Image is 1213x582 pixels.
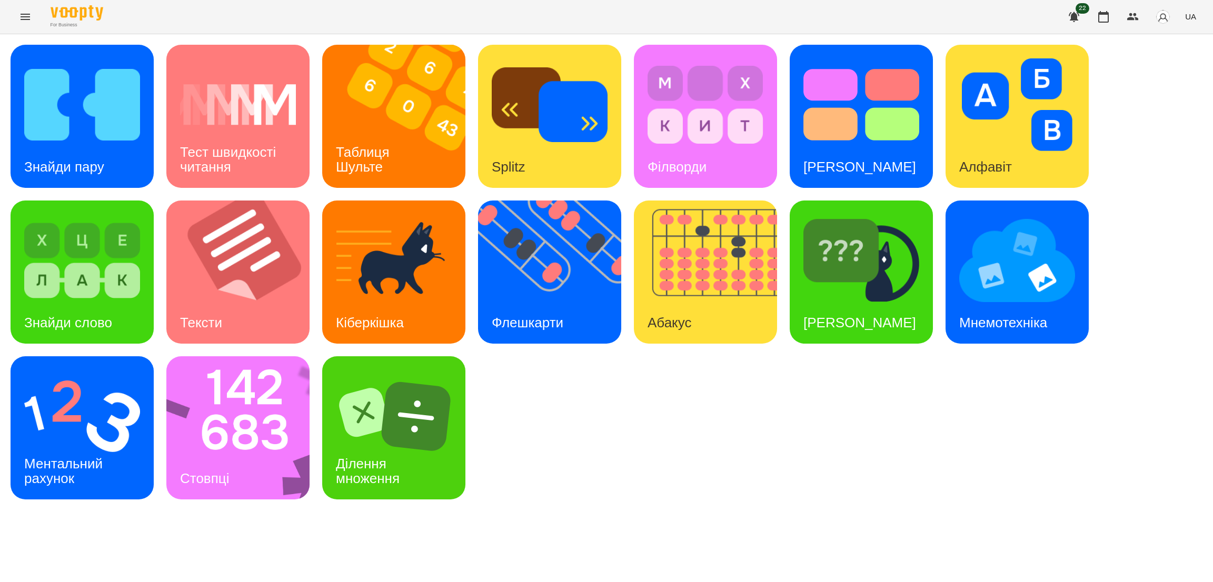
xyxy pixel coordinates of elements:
a: Ділення множенняДілення множення [322,356,465,499]
h3: Знайди слово [24,315,112,330]
img: Знайди слово [24,214,140,307]
h3: Стовпці [180,470,229,486]
img: avatar_s.png [1156,9,1170,24]
img: Стовпці [166,356,323,499]
h3: Тест швидкості читання [180,144,280,174]
h3: Ментальний рахунок [24,456,106,486]
h3: Філворди [648,159,707,175]
a: Тест швидкості читанняТест швидкості читання [166,45,310,188]
a: Таблиця ШультеТаблиця Шульте [322,45,465,188]
img: Флешкарти [478,200,634,344]
a: СтовпціСтовпці [166,356,310,499]
span: For Business [51,22,103,28]
a: ТекстиТексти [166,200,310,344]
a: Знайди Кіберкішку[PERSON_NAME] [790,200,933,344]
button: Menu [13,4,38,29]
img: Абакус [634,200,790,344]
a: Знайди словоЗнайди слово [11,200,154,344]
img: Ділення множення [336,370,452,463]
button: UA [1181,7,1200,26]
a: ФлешкартиФлешкарти [478,200,621,344]
h3: Абакус [648,315,691,330]
a: АлфавітАлфавіт [946,45,1089,188]
h3: Таблиця Шульте [336,144,393,174]
img: Тест швидкості читання [180,58,296,151]
img: Voopty Logo [51,5,103,21]
h3: Мнемотехніка [959,315,1047,330]
h3: Ділення множення [336,456,400,486]
h3: Тексти [180,315,222,330]
img: Splitz [492,58,608,151]
img: Таблиця Шульте [322,45,479,188]
img: Філворди [648,58,763,151]
h3: [PERSON_NAME] [803,315,916,330]
a: SplitzSplitz [478,45,621,188]
span: UA [1185,11,1196,22]
span: 22 [1076,3,1089,14]
img: Тест Струпа [803,58,919,151]
h3: Splitz [492,159,525,175]
img: Ментальний рахунок [24,370,140,463]
a: Тест Струпа[PERSON_NAME] [790,45,933,188]
a: МнемотехнікаМнемотехніка [946,200,1089,344]
img: Кіберкішка [336,214,452,307]
a: Знайди паруЗнайди пару [11,45,154,188]
a: ФілвордиФілворди [634,45,777,188]
img: Знайди пару [24,58,140,151]
img: Алфавіт [959,58,1075,151]
h3: [PERSON_NAME] [803,159,916,175]
img: Мнемотехніка [959,214,1075,307]
h3: Алфавіт [959,159,1012,175]
a: АбакусАбакус [634,200,777,344]
h3: Флешкарти [492,315,563,330]
h3: Знайди пару [24,159,104,175]
img: Тексти [166,200,323,344]
a: КіберкішкаКіберкішка [322,200,465,344]
img: Знайди Кіберкішку [803,214,919,307]
h3: Кіберкішка [336,315,404,330]
a: Ментальний рахунокМентальний рахунок [11,356,154,499]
